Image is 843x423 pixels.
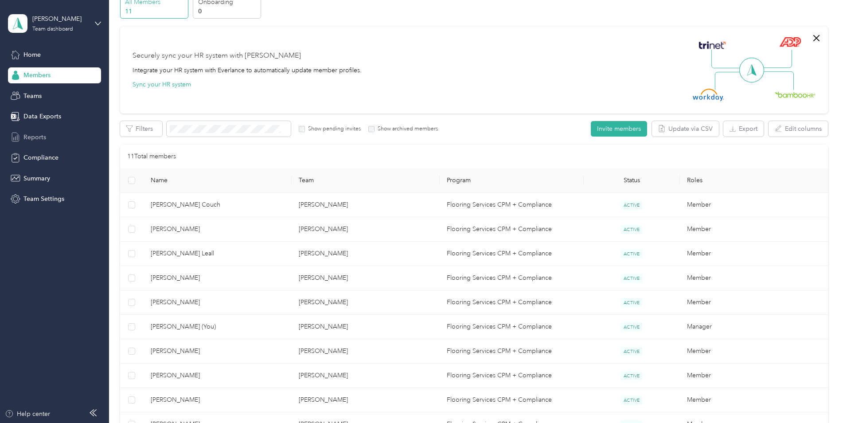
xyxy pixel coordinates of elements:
span: [PERSON_NAME] [151,395,285,405]
td: Orlando Rodriguez [292,290,440,315]
iframe: Everlance-gr Chat Button Frame [793,373,843,423]
td: Orlando Rodriguez [292,242,440,266]
th: Team [292,168,440,193]
td: Flooring Services CPM + Compliance [440,315,584,339]
span: [PERSON_NAME] [151,346,285,356]
img: Workday [693,89,724,101]
span: [PERSON_NAME] (You) [151,322,285,332]
div: [PERSON_NAME] [32,14,88,23]
td: Flooring Services CPM + Compliance [440,193,584,217]
span: [PERSON_NAME] [151,298,285,307]
span: Teams [23,91,42,101]
td: Flooring Services CPM + Compliance [440,266,584,290]
td: Orlando Rodriguez [292,339,440,364]
span: Reports [23,133,46,142]
td: Member [680,339,828,364]
td: Flooring Services CPM + Compliance [440,242,584,266]
span: Home [23,50,41,59]
span: ACTIVE [621,396,643,405]
img: Line Left Down [714,71,745,90]
th: Program [440,168,584,193]
td: Orlando Rodriguez [292,315,440,339]
td: Manager [680,315,828,339]
span: Members [23,70,51,80]
p: 11 [125,7,185,16]
span: [PERSON_NAME] Leall [151,249,285,258]
td: Flooring Services CPM + Compliance [440,364,584,388]
img: Line Right Down [763,71,794,90]
div: Team dashboard [32,27,73,32]
span: [PERSON_NAME] Couch [151,200,285,210]
span: ACTIVE [621,225,643,234]
img: Line Right Up [761,50,792,68]
td: Orlando Rodriguez [292,388,440,412]
p: 0 [198,7,258,16]
span: Team Settings [23,194,64,204]
span: [PERSON_NAME] [151,224,285,234]
td: Flooring Services CPM + Compliance [440,388,584,412]
td: Carlos A. Leall [144,242,292,266]
span: ACTIVE [621,298,643,307]
img: Trinet [697,39,728,51]
span: ACTIVE [621,347,643,356]
td: Flooring Services CPM + Compliance [440,290,584,315]
td: Orlando Rodriguez [292,364,440,388]
th: Name [144,168,292,193]
span: ACTIVE [621,371,643,380]
p: 11 Total members [127,152,176,161]
td: Member [680,193,828,217]
button: Filters [120,121,162,137]
th: Status [584,168,680,193]
td: Flooring Services CPM + Compliance [440,339,584,364]
img: Line Left Up [711,50,742,69]
button: Edit columns [769,121,828,137]
div: Integrate your HR system with Everlance to automatically update member profiles. [133,66,362,75]
span: ACTIVE [621,200,643,210]
td: Orlando Rodriguez [292,193,440,217]
span: ACTIVE [621,322,643,332]
div: Securely sync your HR system with [PERSON_NAME] [133,51,301,61]
td: Bobby J. Austin [144,217,292,242]
button: Export [723,121,764,137]
td: Orlando Rodriguez (You) [144,315,292,339]
button: Update via CSV [652,121,719,137]
span: [PERSON_NAME] [151,371,285,380]
span: ACTIVE [621,274,643,283]
span: Name [151,176,285,184]
td: Flooring Services CPM + Compliance [440,217,584,242]
span: Data Exports [23,112,61,121]
label: Show archived members [375,125,438,133]
span: Summary [23,174,50,183]
button: Sync your HR system [133,80,191,89]
span: ACTIVE [621,249,643,258]
td: Member [680,266,828,290]
button: Invite members [591,121,647,137]
td: Jack W. Jr Couch [144,193,292,217]
img: ADP [779,37,801,47]
th: Roles [680,168,828,193]
td: Orlando Rodriguez [292,266,440,290]
label: Show pending invites [305,125,361,133]
td: Orlando Rodriguez [292,217,440,242]
span: [PERSON_NAME] [151,273,285,283]
td: Member [680,388,828,412]
td: Jonathan N. Lundquist [144,339,292,364]
td: Shawn V. Galante [144,364,292,388]
td: Member [680,290,828,315]
span: Compliance [23,153,59,162]
td: Member [680,217,828,242]
td: Anthony G. Grissom [144,290,292,315]
button: Help center [5,409,50,419]
td: Omar Dejesus [144,266,292,290]
td: Member [680,364,828,388]
img: BambooHR [775,91,816,98]
td: Member [680,242,828,266]
td: Dennis D. Robinson [144,388,292,412]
